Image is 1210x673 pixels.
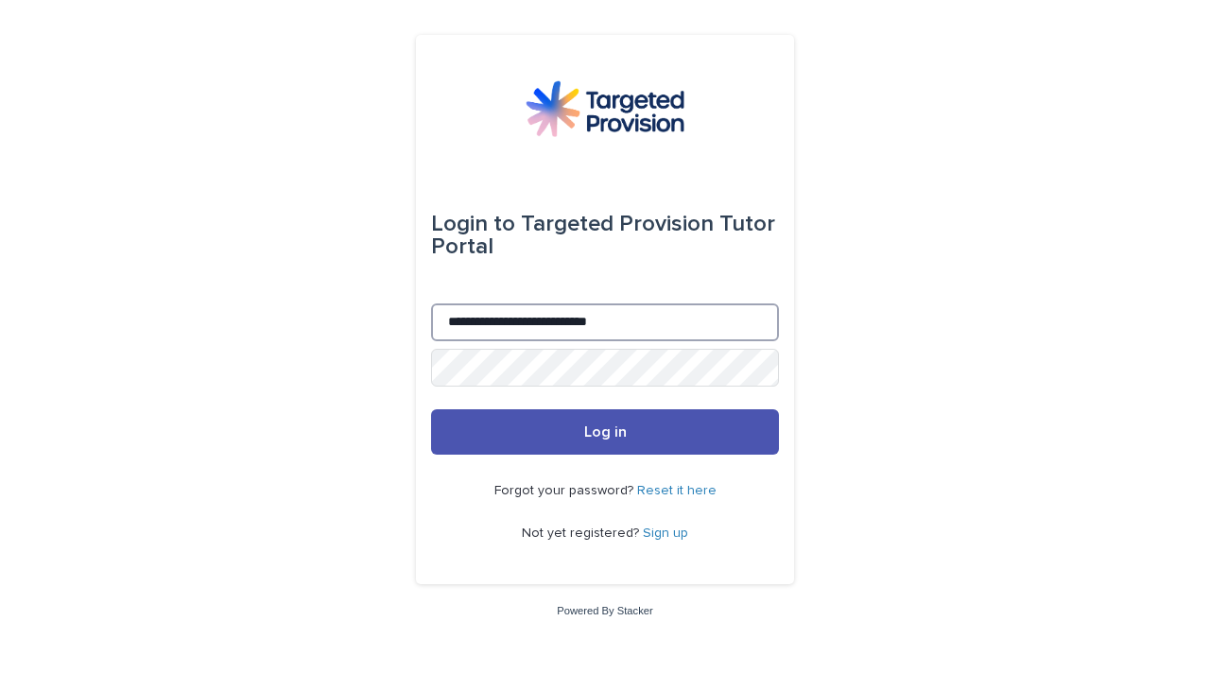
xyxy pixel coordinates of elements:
[526,80,684,137] img: M5nRWzHhSzIhMunXDL62
[431,213,515,235] span: Login to
[431,198,779,273] div: Targeted Provision Tutor Portal
[557,605,652,616] a: Powered By Stacker
[522,526,643,540] span: Not yet registered?
[584,424,627,440] span: Log in
[643,526,688,540] a: Sign up
[494,484,637,497] span: Forgot your password?
[431,409,779,455] button: Log in
[637,484,717,497] a: Reset it here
